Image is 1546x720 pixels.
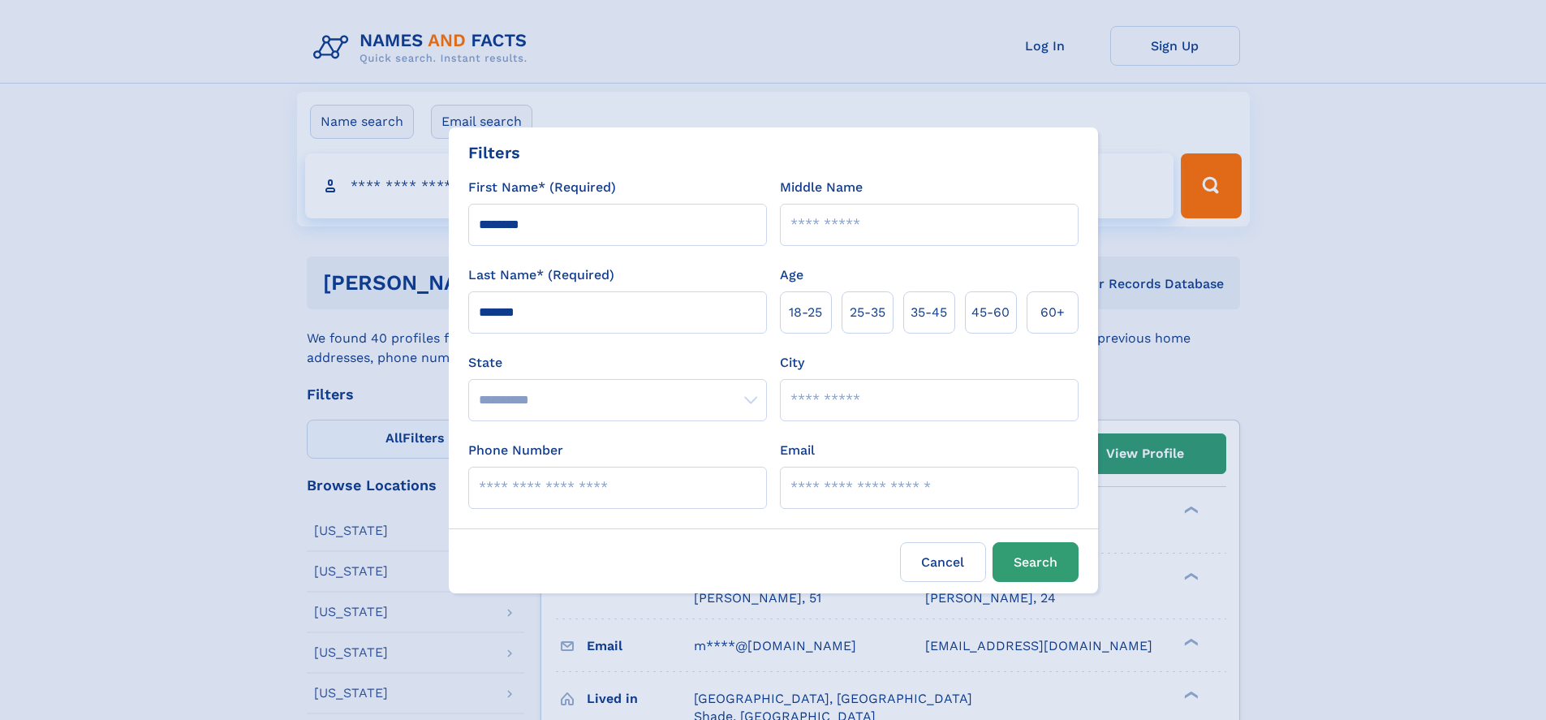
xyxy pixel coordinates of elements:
[911,303,947,322] span: 35‑45
[971,303,1010,322] span: 45‑60
[780,265,803,285] label: Age
[850,303,885,322] span: 25‑35
[468,353,767,373] label: State
[468,265,614,285] label: Last Name* (Required)
[780,441,815,460] label: Email
[780,353,804,373] label: City
[900,542,986,582] label: Cancel
[789,303,822,322] span: 18‑25
[468,140,520,165] div: Filters
[780,178,863,197] label: Middle Name
[1040,303,1065,322] span: 60+
[468,441,563,460] label: Phone Number
[468,178,616,197] label: First Name* (Required)
[993,542,1079,582] button: Search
